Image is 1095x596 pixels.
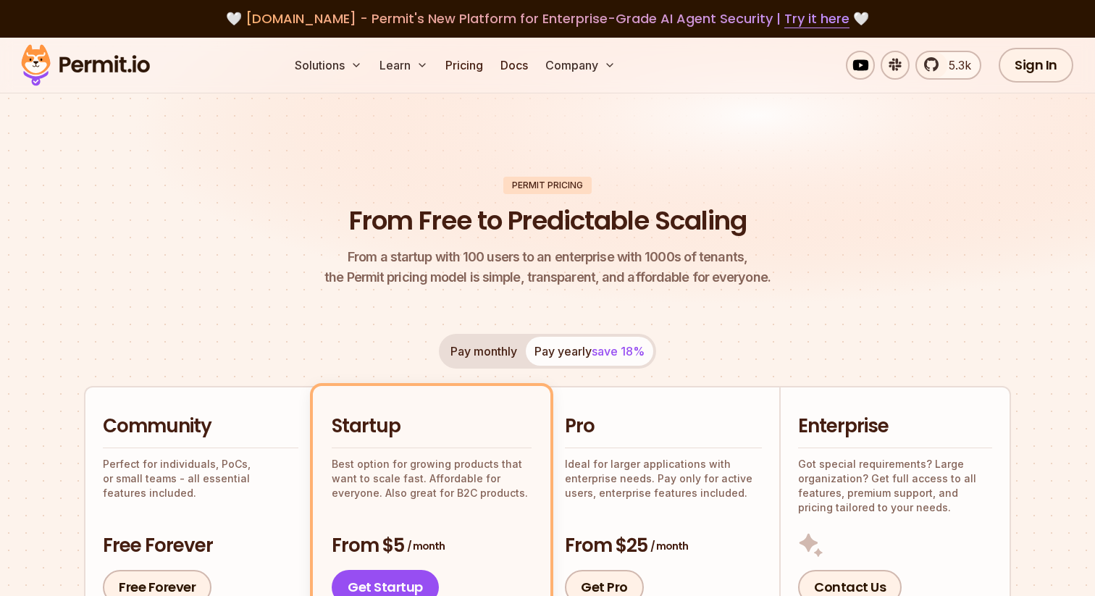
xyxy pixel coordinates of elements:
h3: From $25 [565,533,762,559]
a: Pricing [440,51,489,80]
button: Company [540,51,621,80]
span: / month [407,539,445,553]
h2: Pro [565,414,762,440]
button: Solutions [289,51,368,80]
button: Pay monthly [442,337,526,366]
p: Got special requirements? Large organization? Get full access to all features, premium support, a... [798,457,992,515]
img: Permit logo [14,41,156,90]
h2: Startup [332,414,532,440]
h1: From Free to Predictable Scaling [349,203,747,239]
p: Ideal for larger applications with enterprise needs. Pay only for active users, enterprise featur... [565,457,762,500]
p: Best option for growing products that want to scale fast. Affordable for everyone. Also great for... [332,457,532,500]
div: 🤍 🤍 [35,9,1060,29]
div: Permit Pricing [503,177,592,194]
button: Learn [374,51,434,80]
h3: From $5 [332,533,532,559]
span: 5.3k [940,56,971,74]
a: Docs [495,51,534,80]
a: 5.3k [915,51,981,80]
h2: Community [103,414,298,440]
h3: Free Forever [103,533,298,559]
span: / month [650,539,688,553]
h2: Enterprise [798,414,992,440]
p: the Permit pricing model is simple, transparent, and affordable for everyone. [324,247,771,287]
span: [DOMAIN_NAME] - Permit's New Platform for Enterprise-Grade AI Agent Security | [246,9,849,28]
p: Perfect for individuals, PoCs, or small teams - all essential features included. [103,457,298,500]
span: From a startup with 100 users to an enterprise with 1000s of tenants, [324,247,771,267]
a: Sign In [999,48,1073,83]
a: Try it here [784,9,849,28]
